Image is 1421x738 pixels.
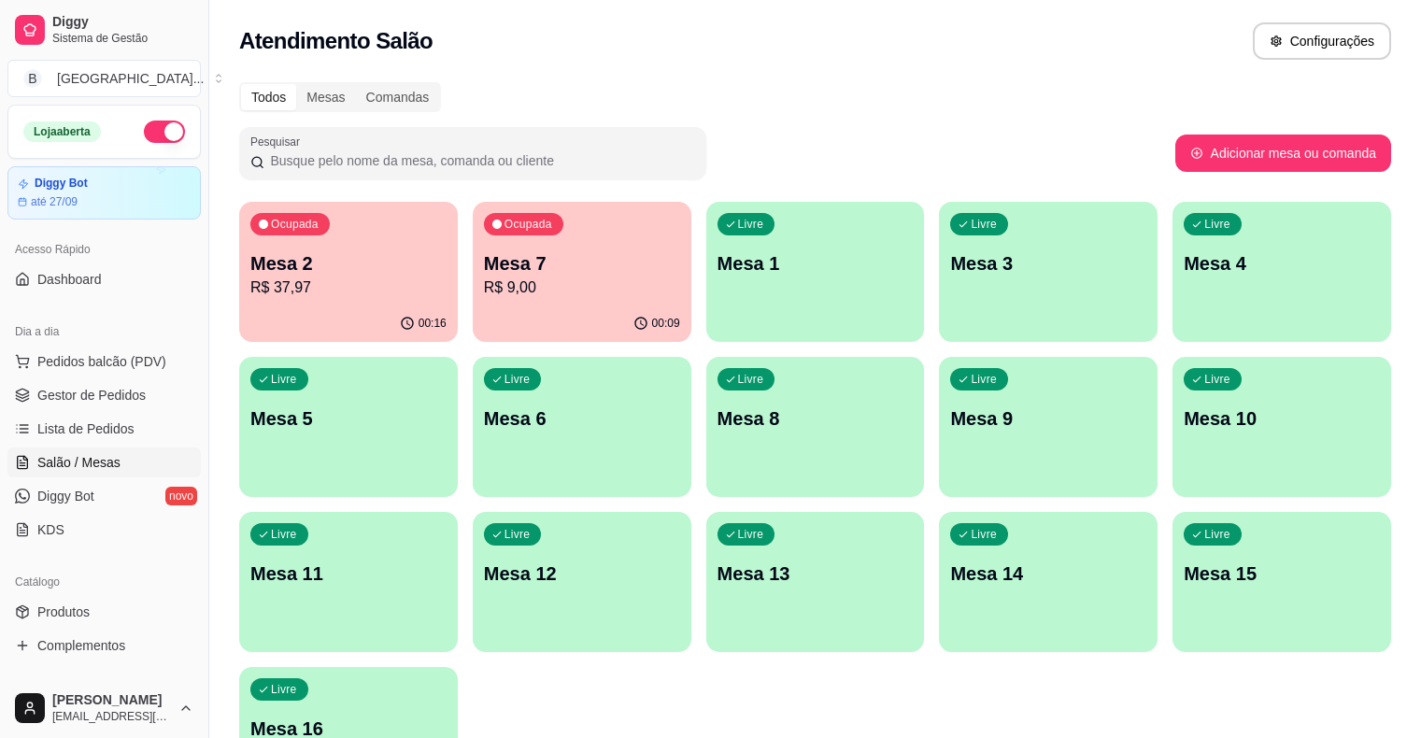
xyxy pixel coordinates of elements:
p: Livre [1204,372,1230,387]
span: Complementos [37,636,125,655]
div: Todos [241,84,296,110]
span: Lista de Pedidos [37,419,135,438]
button: LivreMesa 15 [1172,512,1391,652]
p: Livre [738,527,764,542]
p: Livre [1204,217,1230,232]
div: Acesso Rápido [7,234,201,264]
p: Mesa 7 [484,250,680,277]
span: Produtos [37,603,90,621]
button: OcupadaMesa 7R$ 9,0000:09 [473,202,691,342]
button: LivreMesa 6 [473,357,691,497]
p: Mesa 8 [718,405,914,432]
span: Pedidos balcão (PDV) [37,352,166,371]
label: Pesquisar [250,134,306,149]
p: Livre [271,682,297,697]
a: Dashboard [7,264,201,294]
p: Livre [504,372,531,387]
a: Salão / Mesas [7,447,201,477]
p: Mesa 6 [484,405,680,432]
p: Mesa 1 [718,250,914,277]
p: Mesa 11 [250,561,447,587]
p: Livre [504,527,531,542]
p: Mesa 12 [484,561,680,587]
p: Mesa 4 [1184,250,1380,277]
p: Livre [971,372,997,387]
button: LivreMesa 12 [473,512,691,652]
p: Mesa 13 [718,561,914,587]
h2: Atendimento Salão [239,26,433,56]
div: Loja aberta [23,121,101,142]
a: Lista de Pedidos [7,414,201,444]
a: KDS [7,515,201,545]
button: Select a team [7,60,201,97]
p: Ocupada [504,217,552,232]
p: Mesa 14 [950,561,1146,587]
div: Catálogo [7,567,201,597]
p: Livre [1204,527,1230,542]
button: Alterar Status [144,121,185,143]
button: LivreMesa 10 [1172,357,1391,497]
p: Mesa 15 [1184,561,1380,587]
button: LivreMesa 4 [1172,202,1391,342]
button: LivreMesa 9 [939,357,1158,497]
span: Sistema de Gestão [52,31,193,46]
button: LivreMesa 1 [706,202,925,342]
a: Produtos [7,597,201,627]
input: Pesquisar [264,151,695,170]
span: B [23,69,42,88]
p: Ocupada [271,217,319,232]
p: Livre [971,527,997,542]
button: LivreMesa 8 [706,357,925,497]
span: Diggy Bot [37,487,94,505]
button: [PERSON_NAME][EMAIL_ADDRESS][DOMAIN_NAME] [7,686,201,731]
a: DiggySistema de Gestão [7,7,201,52]
a: Diggy Botaté 27/09 [7,166,201,220]
p: R$ 37,97 [250,277,447,299]
a: Complementos [7,631,201,660]
p: Mesa 5 [250,405,447,432]
button: LivreMesa 13 [706,512,925,652]
button: LivreMesa 5 [239,357,458,497]
p: Livre [271,372,297,387]
button: LivreMesa 14 [939,512,1158,652]
div: Comandas [356,84,440,110]
span: [EMAIL_ADDRESS][DOMAIN_NAME] [52,709,171,724]
p: Livre [738,217,764,232]
button: LivreMesa 11 [239,512,458,652]
p: 00:09 [652,316,680,331]
p: 00:16 [419,316,447,331]
span: Salão / Mesas [37,453,121,472]
div: Mesas [296,84,355,110]
article: até 27/09 [31,194,78,209]
button: OcupadaMesa 2R$ 37,9700:16 [239,202,458,342]
p: R$ 9,00 [484,277,680,299]
span: [PERSON_NAME] [52,692,171,709]
button: Pedidos balcão (PDV) [7,347,201,376]
span: Gestor de Pedidos [37,386,146,404]
span: KDS [37,520,64,539]
a: Gestor de Pedidos [7,380,201,410]
span: Dashboard [37,270,102,289]
p: Mesa 2 [250,250,447,277]
button: Configurações [1253,22,1391,60]
a: Diggy Botnovo [7,481,201,511]
button: LivreMesa 3 [939,202,1158,342]
p: Mesa 10 [1184,405,1380,432]
p: Livre [271,527,297,542]
span: Diggy [52,14,193,31]
p: Livre [738,372,764,387]
p: Livre [971,217,997,232]
div: Dia a dia [7,317,201,347]
button: Adicionar mesa ou comanda [1175,135,1391,172]
p: Mesa 9 [950,405,1146,432]
p: Mesa 3 [950,250,1146,277]
div: [GEOGRAPHIC_DATA] ... [57,69,204,88]
article: Diggy Bot [35,177,88,191]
